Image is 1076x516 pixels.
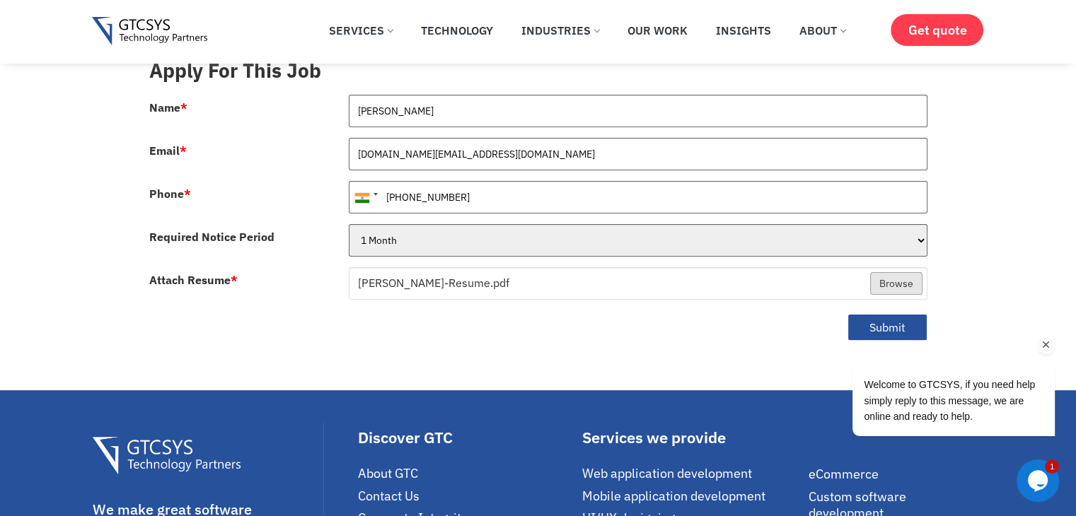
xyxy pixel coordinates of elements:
div: Services we provide [582,430,802,445]
a: Insights [705,15,782,46]
label: Phone [149,188,191,199]
iframe: chat widget [1017,459,1062,502]
label: Required Notice Period [149,231,274,242]
span: Get quote [908,23,966,37]
a: Contact Us [358,488,575,504]
a: About [789,15,856,46]
span: Mobile application development [582,488,765,504]
label: Attach Resume [149,274,238,286]
img: Gtcsys logo [92,17,207,46]
img: Gtcsys Footer Logo [93,437,241,474]
span: Web application development [582,465,752,481]
a: eCommerce [809,466,984,482]
a: About GTC [358,465,575,481]
a: Web application development [582,465,802,481]
div: Discover GTC [358,430,575,445]
div: India (भारत): +91 [349,182,382,213]
span: eCommerce [809,466,879,482]
h3: Apply For This Job [149,59,927,83]
span: Contact Us [358,488,420,504]
label: Name [149,102,187,113]
a: Industries [511,15,610,46]
span: About GTC [358,465,418,481]
a: Services [318,15,403,46]
input: 081234 56789 [349,181,927,213]
label: Email [149,145,187,156]
a: Our Work [617,15,698,46]
a: Mobile application development [582,488,802,504]
iframe: chat widget [807,238,1062,452]
a: Get quote [891,14,983,46]
a: Technology [410,15,504,46]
